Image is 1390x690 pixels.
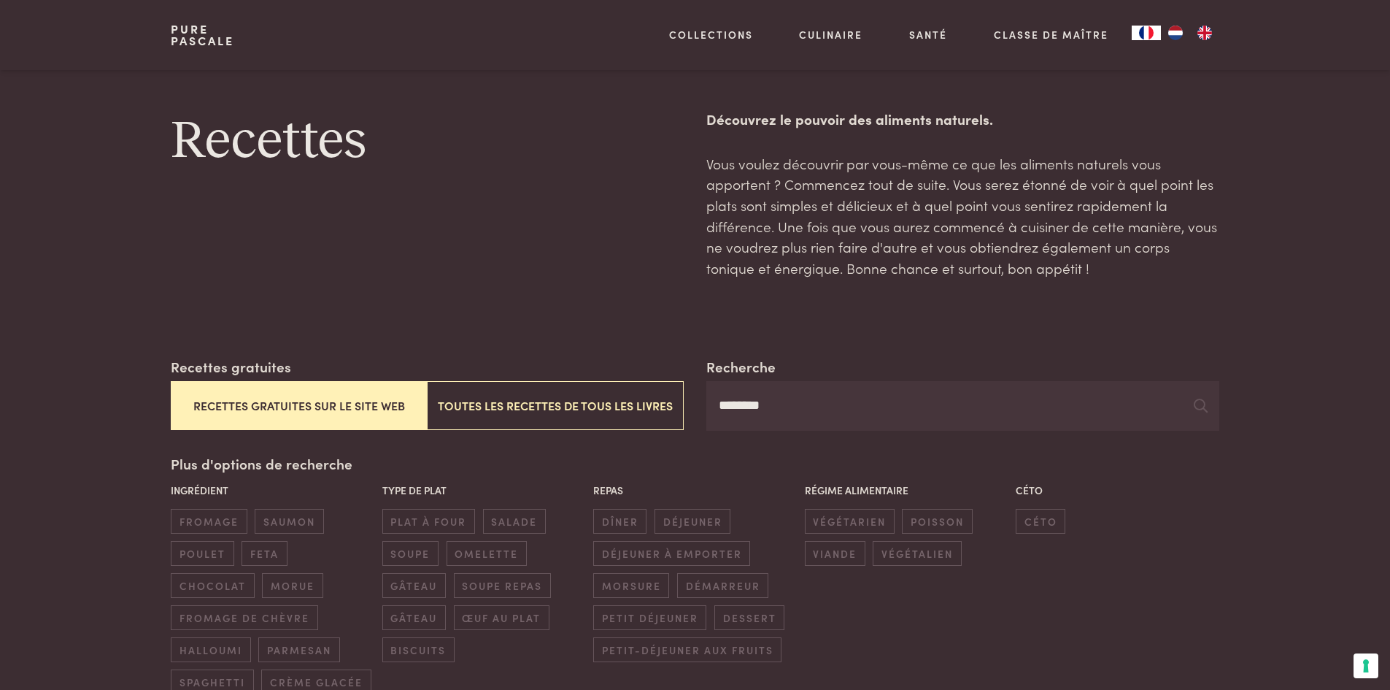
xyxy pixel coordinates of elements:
span: démarreur [677,573,768,597]
p: Céto [1016,483,1219,498]
button: Recettes gratuites sur le site web [171,381,427,430]
a: EN [1190,26,1219,40]
span: déjeuner à emporter [593,541,750,565]
a: Culinaire [799,27,862,42]
a: Santé [909,27,947,42]
a: Classe de maître [994,27,1108,42]
span: dîner [593,509,646,533]
p: Ingrédient [171,483,374,498]
button: Toutes les recettes de tous les livres [427,381,683,430]
label: Recettes gratuites [171,356,291,377]
span: soupe repas [454,573,551,597]
span: halloumi [171,637,250,662]
a: Collections [669,27,753,42]
span: biscuits [382,637,455,662]
label: Recherche [706,356,776,377]
a: NL [1161,26,1190,40]
span: plat à four [382,509,475,533]
span: végétarien [805,509,895,533]
strong: Découvrez le pouvoir des aliments naturels. [706,109,993,129]
span: poisson [902,509,972,533]
span: poulet [171,541,233,565]
a: PurePascale [171,23,234,47]
span: morue [262,573,323,597]
button: Vos préférences en matière de consentement pour les technologies de suivi [1354,653,1378,678]
span: feta [242,541,287,565]
span: parmesan [258,637,339,662]
p: Régime alimentaire [805,483,1008,498]
span: saumon [255,509,323,533]
span: gâteau [382,573,446,597]
aside: Language selected: Français [1132,26,1219,40]
span: soupe [382,541,439,565]
span: petit déjeuner [593,605,706,629]
span: végétalien [873,541,961,565]
span: salade [483,509,546,533]
span: petit-déjeuner aux fruits [593,637,781,662]
p: Vous voulez découvrir par vous-même ce que les aliments naturels vous apportent ? Commencez tout ... [706,153,1219,279]
p: Repas [593,483,797,498]
span: dessert [714,605,784,629]
a: FR [1132,26,1161,40]
span: déjeuner [655,509,730,533]
p: Type de plat [382,483,586,498]
div: Language [1132,26,1161,40]
span: omelette [447,541,527,565]
span: fromage de chèvre [171,605,317,629]
span: gâteau [382,605,446,629]
span: morsure [593,573,669,597]
span: chocolat [171,573,254,597]
span: céto [1016,509,1065,533]
ul: Language list [1161,26,1219,40]
span: œuf au plat [454,605,549,629]
span: fromage [171,509,247,533]
h1: Recettes [171,109,683,175]
span: viande [805,541,865,565]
